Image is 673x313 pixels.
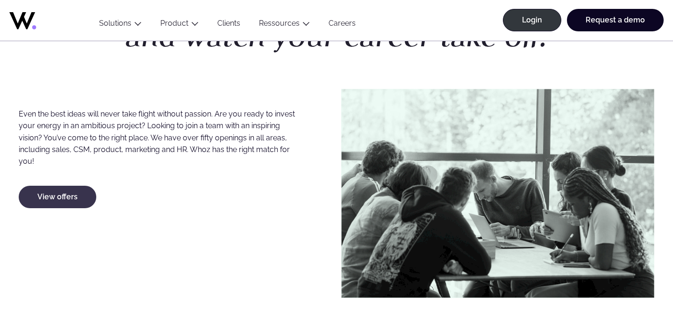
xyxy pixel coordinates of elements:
a: Product [160,19,188,28]
button: Solutions [90,19,151,31]
a: Login [503,9,561,31]
iframe: Chatbot [611,251,660,300]
button: Ressources [250,19,319,31]
img: Whozzies-learning [341,89,654,298]
p: Even the best ideas will never take flight without passion. Are you ready to invest your energy i... [19,108,301,167]
a: Careers [319,19,365,31]
button: Product [151,19,208,31]
a: Clients [208,19,250,31]
a: Ressources [259,19,300,28]
a: View offers [19,186,96,208]
a: Request a demo [567,9,664,31]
